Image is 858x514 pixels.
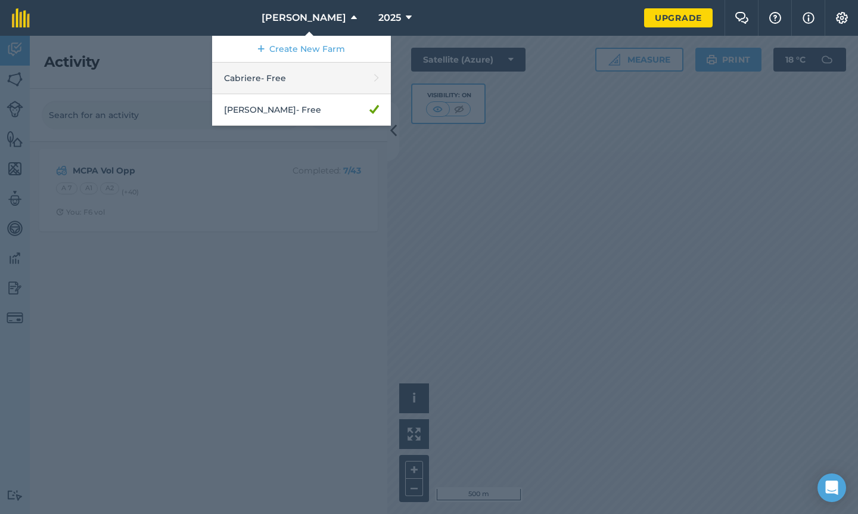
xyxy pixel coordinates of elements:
[768,12,782,24] img: A question mark icon
[735,12,749,24] img: Two speech bubbles overlapping with the left bubble in the forefront
[12,8,30,27] img: fieldmargin Logo
[212,94,391,126] a: [PERSON_NAME]- Free
[262,11,346,25] span: [PERSON_NAME]
[378,11,401,25] span: 2025
[817,473,846,502] div: Open Intercom Messenger
[644,8,713,27] a: Upgrade
[835,12,849,24] img: A cog icon
[212,63,391,94] a: Cabriere- Free
[212,36,391,63] a: Create New Farm
[803,11,815,25] img: svg+xml;base64,PHN2ZyB4bWxucz0iaHR0cDovL3d3dy53My5vcmcvMjAwMC9zdmciIHdpZHRoPSIxNyIgaGVpZ2h0PSIxNy...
